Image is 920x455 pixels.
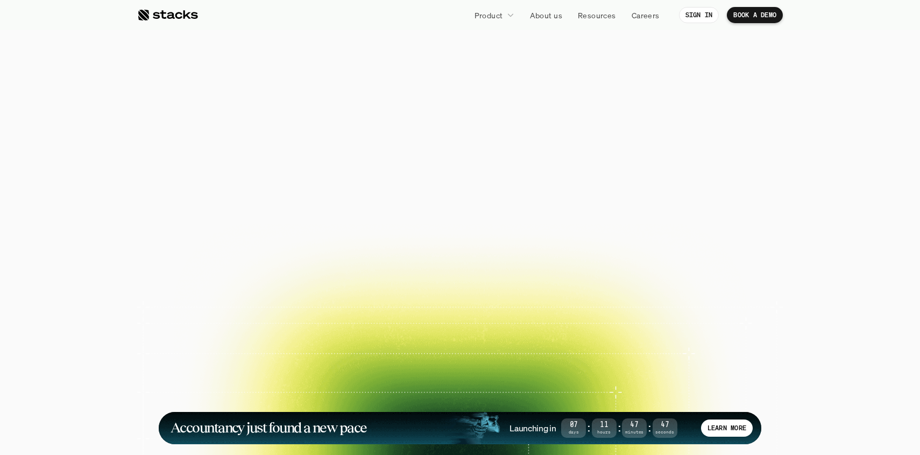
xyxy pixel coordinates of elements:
[526,309,554,315] h2: Case study
[509,422,556,434] h4: Launching in
[273,328,339,374] a: Case study
[523,5,569,25] a: About us
[348,227,447,254] a: BOOK A DEMO
[504,273,570,319] a: Case study
[578,10,616,21] p: Resources
[196,273,262,319] a: Case study
[653,422,677,428] span: 47
[545,66,663,114] span: close.
[470,233,553,248] p: EXPLORE PRODUCT
[351,66,536,114] span: financial
[475,10,503,21] p: Product
[295,309,323,315] h2: Case study
[727,7,783,23] a: BOOK A DEMO
[586,422,591,434] strong: :
[561,422,586,428] span: 07
[295,364,323,370] h2: Case study
[733,11,776,19] p: BOOK A DEMO
[653,430,677,434] span: Seconds
[658,340,724,350] p: and more
[196,328,262,374] a: Case study
[327,114,593,162] span: Reimagined.
[451,227,572,254] a: EXPLORE PRODUCT
[679,7,719,23] a: SIGN IN
[530,10,562,21] p: About us
[367,233,428,248] p: BOOK A DEMO
[326,175,593,208] p: Close your books faster, smarter, and risk-free with Stacks, the AI tool for accounting teams.
[273,273,339,319] a: Case study
[171,422,367,434] h1: Accountancy just found a new pace
[632,10,660,21] p: Careers
[217,364,246,370] h2: Case study
[592,430,617,434] span: Hours
[159,412,761,444] a: Accountancy just found a new paceLaunching in07Days:11Hours:47Minutes:47SecondsLEARN MORE
[561,430,586,434] span: Days
[647,422,652,434] strong: :
[217,309,246,315] h2: Case study
[625,5,666,25] a: Careers
[257,66,342,114] span: The
[707,424,746,432] p: LEARN MORE
[592,422,617,428] span: 11
[622,430,647,434] span: Minutes
[622,422,647,428] span: 47
[571,5,622,25] a: Resources
[685,11,713,19] p: SIGN IN
[617,422,622,434] strong: :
